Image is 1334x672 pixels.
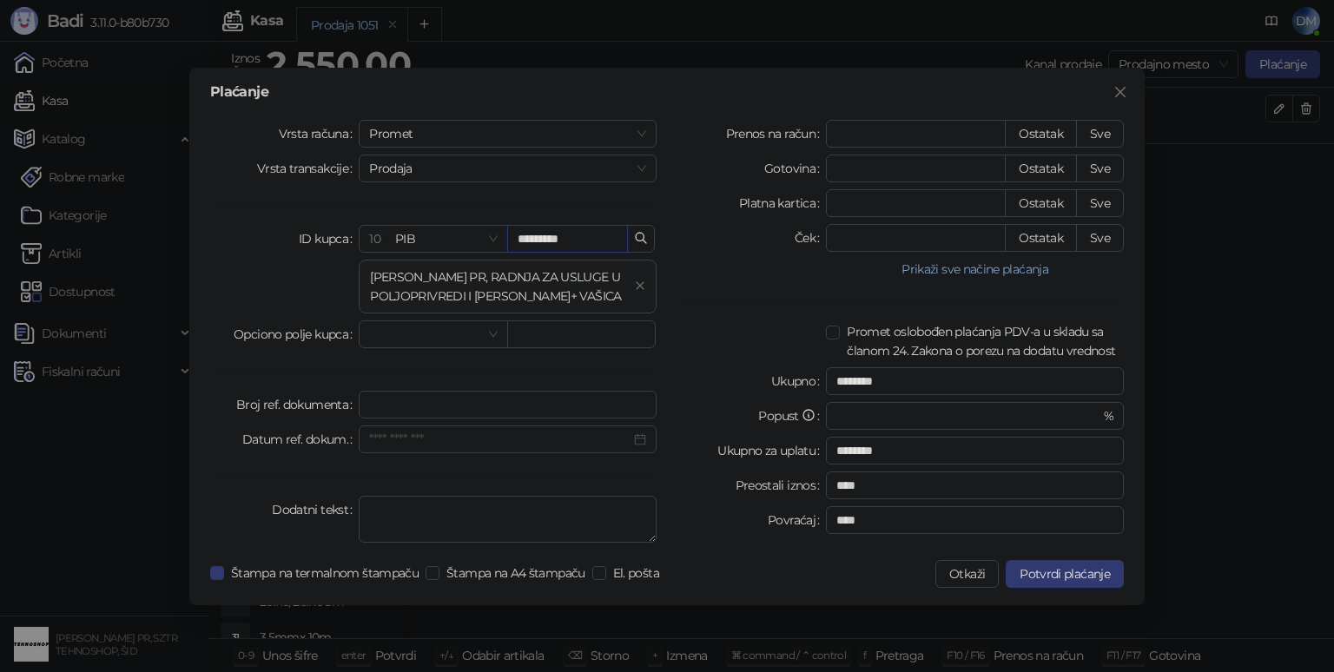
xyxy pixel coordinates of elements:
[369,231,380,247] span: 10
[1076,189,1124,217] button: Sve
[369,430,631,449] input: Datum ref. dokum.
[840,322,1124,360] span: Promet oslobođen plaćanja PDV-a u skladu sa članom 24. Zakona o porezu na dodatu vrednost
[369,155,646,181] span: Prodaja
[635,280,645,291] span: close
[369,226,497,252] span: PIB
[1006,560,1124,588] button: Potvrdi plaćanje
[242,425,360,453] label: Datum ref. dokum.
[257,155,360,182] label: Vrsta transakcije
[1005,189,1077,217] button: Ostatak
[1076,224,1124,252] button: Sve
[717,437,826,464] label: Ukupno za uplatu
[1106,85,1134,99] span: Zatvori
[935,560,999,588] button: Otkaži
[771,367,827,395] label: Ukupno
[795,224,826,252] label: Ček
[635,280,645,292] button: close
[369,121,646,147] span: Promet
[736,471,827,499] label: Preostali iznos
[299,225,359,253] label: ID kupca
[739,189,826,217] label: Platna kartica
[234,320,359,348] label: Opciono polje kupca
[210,85,1124,99] div: Plaćanje
[1106,78,1134,106] button: Close
[1005,224,1077,252] button: Ostatak
[726,120,827,148] label: Prenos na račun
[606,563,666,583] span: El. pošta
[1076,120,1124,148] button: Sve
[1020,566,1110,582] span: Potvrdi plaćanje
[370,267,628,306] div: [PERSON_NAME] PR, RADNJA ZA USLUGE U POLJOPRIVREDI I [PERSON_NAME]+ VAŠICA
[1113,85,1127,99] span: close
[224,563,426,583] span: Štampa na termalnom štampaču
[764,155,826,182] label: Gotovina
[826,259,1124,280] button: Prikaži sve načine plaćanja
[279,120,360,148] label: Vrsta računa
[758,402,826,430] label: Popust
[236,391,359,418] label: Broj ref. dokumenta
[768,506,826,534] label: Povraćaj
[359,496,657,543] textarea: Dodatni tekst
[439,563,592,583] span: Štampa na A4 štampaču
[1005,120,1077,148] button: Ostatak
[1076,155,1124,182] button: Sve
[359,391,657,418] input: Broj ref. dokumenta
[1005,155,1077,182] button: Ostatak
[272,496,359,524] label: Dodatni tekst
